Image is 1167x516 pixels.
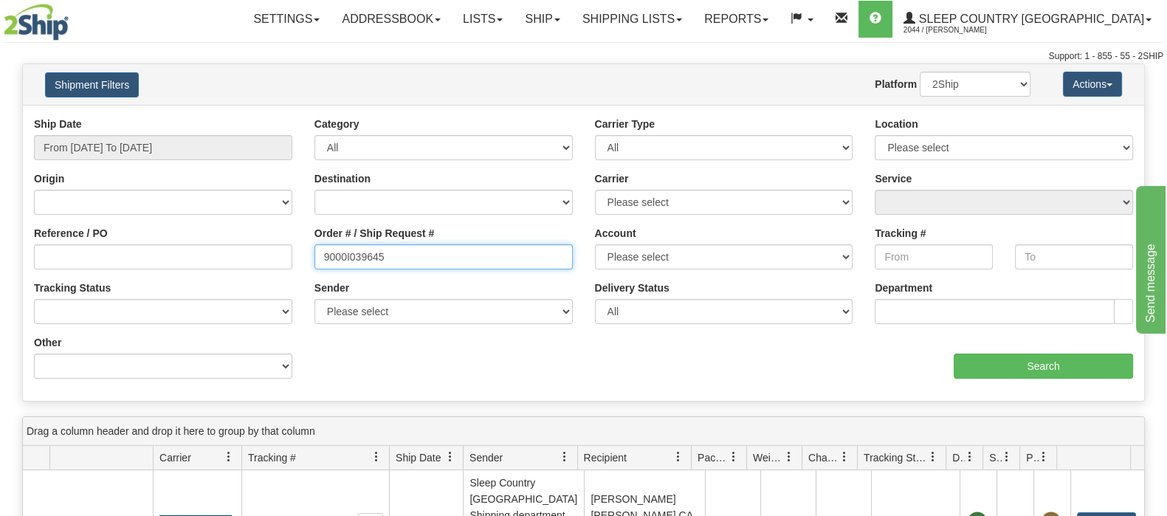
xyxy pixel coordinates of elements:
[314,226,435,241] label: Order # / Ship Request #
[248,450,296,465] span: Tracking #
[875,226,926,241] label: Tracking #
[915,13,1144,25] span: Sleep Country [GEOGRAPHIC_DATA]
[242,1,331,38] a: Settings
[954,354,1133,379] input: Search
[438,444,463,469] a: Ship Date filter column settings
[595,226,636,241] label: Account
[698,450,729,465] span: Packages
[994,444,1019,469] a: Shipment Issues filter column settings
[1063,72,1122,97] button: Actions
[875,117,918,131] label: Location
[693,1,779,38] a: Reports
[920,444,946,469] a: Tracking Status filter column settings
[875,77,917,92] label: Platform
[34,117,82,131] label: Ship Date
[989,450,1002,465] span: Shipment Issues
[808,450,839,465] span: Charge
[1133,182,1166,333] iframe: chat widget
[34,226,108,241] label: Reference / PO
[452,1,514,38] a: Lists
[753,450,784,465] span: Weight
[1015,244,1133,269] input: To
[595,117,655,131] label: Carrier Type
[45,72,139,97] button: Shipment Filters
[875,281,932,295] label: Department
[34,335,61,350] label: Other
[396,450,441,465] span: Ship Date
[864,450,928,465] span: Tracking Status
[34,281,111,295] label: Tracking Status
[364,444,389,469] a: Tracking # filter column settings
[552,444,577,469] a: Sender filter column settings
[666,444,691,469] a: Recipient filter column settings
[469,450,503,465] span: Sender
[514,1,571,38] a: Ship
[11,9,137,27] div: Send message
[1026,450,1039,465] span: Pickup Status
[892,1,1163,38] a: Sleep Country [GEOGRAPHIC_DATA] 2044 / [PERSON_NAME]
[314,171,371,186] label: Destination
[331,1,452,38] a: Addressbook
[875,244,993,269] input: From
[584,450,627,465] span: Recipient
[957,444,982,469] a: Delivery Status filter column settings
[216,444,241,469] a: Carrier filter column settings
[34,171,64,186] label: Origin
[571,1,693,38] a: Shipping lists
[595,281,669,295] label: Delivery Status
[23,417,1144,446] div: grid grouping header
[159,450,191,465] span: Carrier
[4,4,69,41] img: logo2044.jpg
[777,444,802,469] a: Weight filter column settings
[4,50,1163,63] div: Support: 1 - 855 - 55 - 2SHIP
[314,117,359,131] label: Category
[1031,444,1056,469] a: Pickup Status filter column settings
[595,171,629,186] label: Carrier
[875,171,912,186] label: Service
[832,444,857,469] a: Charge filter column settings
[952,450,965,465] span: Delivery Status
[314,281,349,295] label: Sender
[721,444,746,469] a: Packages filter column settings
[903,23,1014,38] span: 2044 / [PERSON_NAME]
